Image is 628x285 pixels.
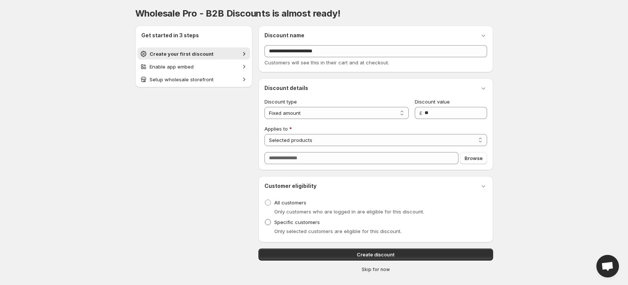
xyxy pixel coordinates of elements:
[264,99,297,105] span: Discount type
[150,64,194,70] span: Enable app embed
[264,182,316,190] h3: Customer eligibility
[596,255,619,277] div: Open chat
[465,154,483,162] span: Browse
[357,251,394,258] span: Create discount
[258,248,493,261] button: Create discount
[150,51,214,57] span: Create your first discount
[274,228,402,234] span: Only selected customers are eligible for this discount.
[264,126,288,132] span: Applies to
[460,152,487,164] button: Browse
[274,219,320,225] span: Specific customers
[264,32,304,39] h3: Discount name
[255,265,496,274] button: Skip for now
[274,209,424,215] span: Only customers who are logged in are eligible for this discount.
[362,267,390,273] span: Skip for now
[415,99,450,105] span: Discount value
[274,200,306,206] span: All customers
[264,84,308,92] h3: Discount details
[150,76,214,82] span: Setup wholesale storefront
[141,32,246,39] h2: Get started in 3 steps
[264,59,389,66] span: Customers will see this in their cart and at checkout.
[135,8,493,20] h1: Wholesale Pro - B2B Discounts is almost ready!
[419,110,422,116] span: £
